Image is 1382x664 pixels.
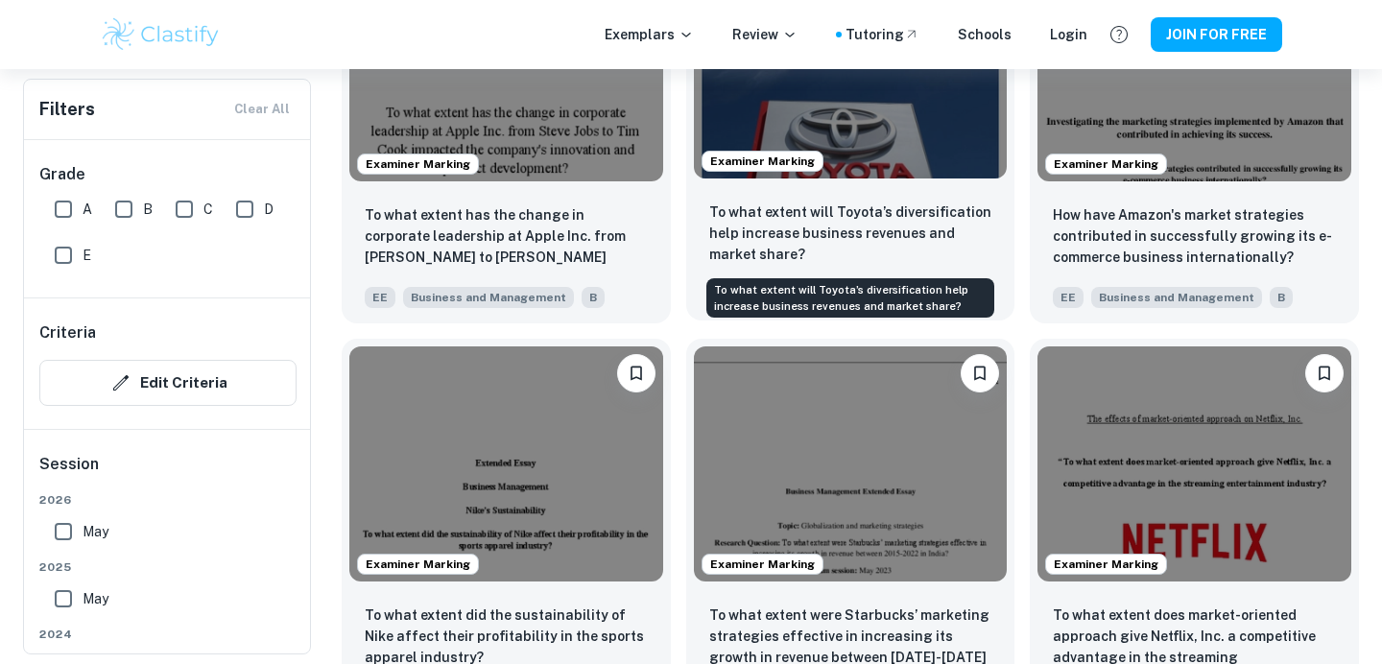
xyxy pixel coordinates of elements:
img: Business and Management EE example thumbnail: To what extent did the sustainability of [349,346,663,581]
span: EE [1053,287,1084,308]
div: To what extent will Toyota’s diversification help increase business revenues and market share? [706,278,994,318]
span: Examiner Marking [703,556,822,573]
span: 2024 [39,626,297,643]
span: D [264,199,274,220]
span: B [143,199,153,220]
p: How have Amazon's market strategies contributed in successfully growing its e-commerce business i... [1053,204,1336,268]
span: Examiner Marking [1046,556,1166,573]
button: Edit Criteria [39,360,297,406]
h6: Grade [39,163,297,186]
a: Schools [958,24,1012,45]
span: 2026 [39,491,297,509]
span: B [1270,287,1293,308]
span: 2025 [39,558,297,576]
button: Please log in to bookmark exemplars [1305,354,1344,392]
span: May [83,588,108,609]
h6: Session [39,453,297,491]
p: To what extent will Toyota’s diversification help increase business revenues and market share? [709,202,992,265]
span: Business and Management [403,287,574,308]
span: A [83,199,92,220]
span: EE [365,287,395,308]
button: Please log in to bookmark exemplars [961,354,999,392]
span: B [582,287,605,308]
img: Business and Management EE example thumbnail: To what extent were Starbucks’ marketing [694,346,1008,581]
span: Examiner Marking [703,153,822,170]
h6: Filters [39,96,95,123]
p: Exemplars [605,24,694,45]
span: Examiner Marking [358,155,478,173]
button: JOIN FOR FREE [1151,17,1282,52]
h6: Criteria [39,321,96,344]
span: May [83,521,108,542]
button: Help and Feedback [1103,18,1135,51]
span: C [203,199,213,220]
img: Business and Management EE example thumbnail: To what extent does market-oriented appr [1037,346,1351,581]
span: Examiner Marking [358,556,478,573]
p: To what extent has the change in corporate leadership at Apple Inc. from Steve Jobs to Tim Cook i... [365,204,648,270]
span: Examiner Marking [1046,155,1166,173]
span: E [83,245,91,266]
p: Review [732,24,798,45]
img: Clastify logo [100,15,222,54]
span: Business and Management [1091,287,1262,308]
button: Please log in to bookmark exemplars [617,354,655,392]
a: Login [1050,24,1087,45]
a: Tutoring [846,24,919,45]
